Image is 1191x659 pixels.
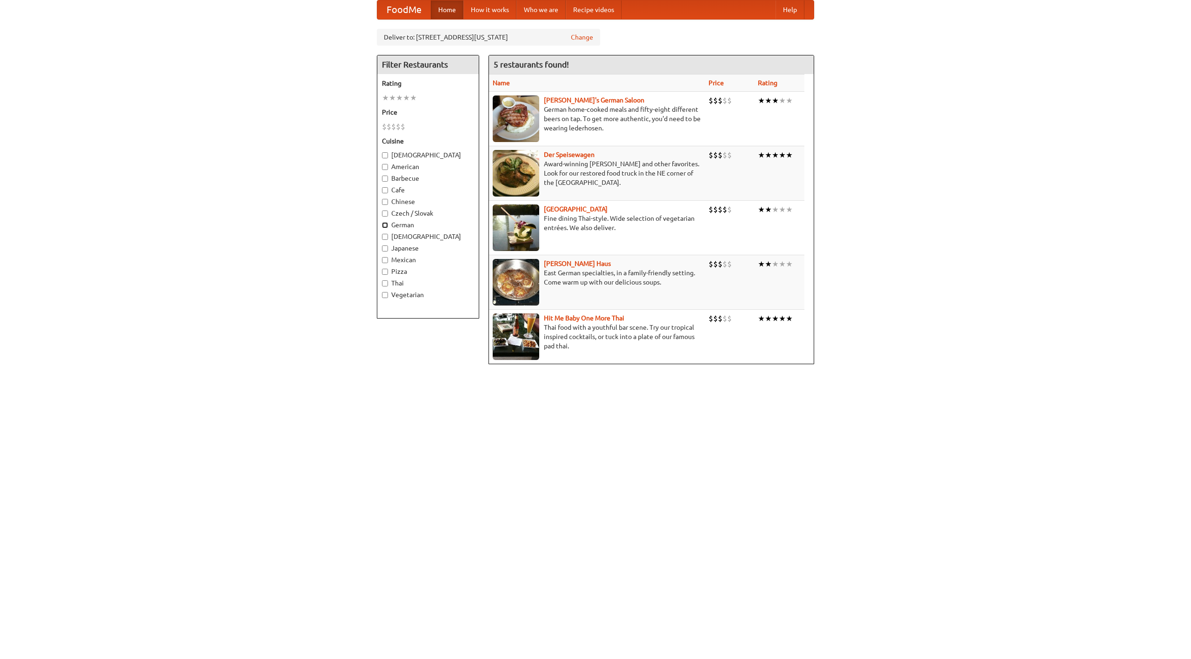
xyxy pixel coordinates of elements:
li: $ [727,95,732,106]
img: speisewagen.jpg [493,150,539,197]
li: ★ [765,313,772,324]
li: ★ [786,259,793,269]
li: ★ [765,259,772,269]
li: $ [723,150,727,160]
li: $ [387,122,391,132]
li: $ [713,95,718,106]
li: $ [713,313,718,324]
li: $ [382,122,387,132]
li: ★ [786,204,793,215]
li: $ [709,313,713,324]
label: German [382,220,474,230]
a: Hit Me Baby One More Thai [544,314,624,322]
input: Pizza [382,269,388,275]
label: Mexican [382,255,474,265]
p: Fine dining Thai-style. Wide selection of vegetarian entrées. We also deliver. [493,214,701,232]
a: Der Speisewagen [544,151,595,158]
label: Vegetarian [382,290,474,299]
a: How it works [463,0,516,19]
a: Name [493,79,510,87]
input: [DEMOGRAPHIC_DATA] [382,234,388,240]
li: ★ [772,204,779,215]
b: [GEOGRAPHIC_DATA] [544,205,608,213]
input: Chinese [382,199,388,205]
a: Price [709,79,724,87]
li: ★ [758,150,765,160]
li: $ [718,150,723,160]
a: Help [776,0,804,19]
a: [PERSON_NAME]'s German Saloon [544,96,644,104]
li: ★ [779,150,786,160]
label: [DEMOGRAPHIC_DATA] [382,232,474,241]
a: Recipe videos [566,0,622,19]
li: $ [401,122,405,132]
label: Cafe [382,185,474,195]
a: Home [431,0,463,19]
img: kohlhaus.jpg [493,259,539,306]
h5: Rating [382,79,474,88]
li: ★ [779,204,786,215]
li: ★ [765,204,772,215]
li: $ [723,95,727,106]
li: $ [713,204,718,215]
h5: Cuisine [382,136,474,146]
li: $ [727,313,732,324]
li: $ [723,204,727,215]
input: Vegetarian [382,292,388,298]
li: $ [718,313,723,324]
li: ★ [772,95,779,106]
li: ★ [779,95,786,106]
div: Deliver to: [STREET_ADDRESS][US_STATE] [377,29,600,46]
li: ★ [382,93,389,103]
input: Thai [382,280,388,286]
label: [DEMOGRAPHIC_DATA] [382,150,474,160]
li: ★ [772,259,779,269]
li: ★ [758,259,765,269]
li: ★ [758,204,765,215]
a: FoodMe [377,0,431,19]
input: American [382,164,388,170]
img: babythai.jpg [493,313,539,360]
li: ★ [758,95,765,106]
img: esthers.jpg [493,95,539,142]
p: Award-winning [PERSON_NAME] and other favorites. Look for our restored food truck in the NE corne... [493,159,701,187]
ng-pluralize: 5 restaurants found! [494,60,569,69]
a: [PERSON_NAME] Haus [544,260,611,267]
a: Change [571,33,593,42]
li: ★ [786,313,793,324]
label: American [382,162,474,171]
a: Who we are [516,0,566,19]
li: $ [718,259,723,269]
input: Cafe [382,187,388,193]
li: $ [723,259,727,269]
h5: Price [382,108,474,117]
li: ★ [389,93,396,103]
label: Thai [382,279,474,288]
li: ★ [396,93,403,103]
li: $ [709,204,713,215]
li: $ [709,150,713,160]
li: ★ [765,150,772,160]
img: satay.jpg [493,204,539,251]
label: Japanese [382,244,474,253]
label: Czech / Slovak [382,209,474,218]
li: ★ [403,93,410,103]
li: $ [727,150,732,160]
label: Barbecue [382,174,474,183]
li: ★ [765,95,772,106]
li: $ [727,259,732,269]
input: [DEMOGRAPHIC_DATA] [382,152,388,158]
a: Rating [758,79,777,87]
li: ★ [410,93,417,103]
li: ★ [772,150,779,160]
li: ★ [779,313,786,324]
p: German home-cooked meals and fifty-eight different beers on tap. To get more authentic, you'd nee... [493,105,701,133]
li: ★ [786,150,793,160]
li: $ [396,122,401,132]
li: $ [713,259,718,269]
li: ★ [772,313,779,324]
